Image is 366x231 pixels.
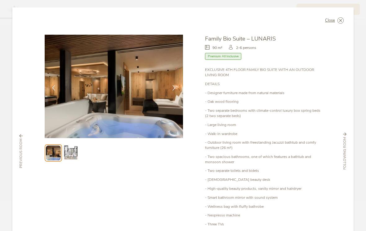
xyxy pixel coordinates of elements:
[205,195,321,200] p: - Smart bathroom mirror with sound system
[45,35,183,138] img: Family Bio Suite – LUNARIS
[205,168,321,173] p: - Two separate toilets and bidets
[205,67,321,78] p: EXCLUSIVE 4TH FLOOR FAMILY BIO SUITE WITH AN OUTDOOR LIVING ROOM
[205,154,321,165] p: - Two spacious bathrooms, one of which features a bathtub and monsoon shower
[205,122,321,128] p: - Large living room
[205,90,321,96] p: - Designer furniture made from natural materials
[19,139,24,168] span: previous room
[205,131,321,137] p: - Walk-in wardrobe
[205,53,241,60] span: Premium All Inclusive
[205,186,321,191] p: - High-quality beauty products, vanity mirror and hairdryer
[236,45,256,50] span: 2-6 persons
[46,146,60,160] img: Preview
[342,137,347,170] span: following room
[63,145,78,161] img: Preview
[212,45,222,50] span: 90 m²
[205,81,321,87] p: DETAILS
[205,140,321,150] p: - Outdoor living room with freestanding Jacuzzi bathtub and comfy furniture (26 m²)
[205,177,321,182] p: - [DEMOGRAPHIC_DATA] beauty desk
[205,108,321,119] p: - Two separate bedrooms with climate-control luxury box spring beds (2 two separate beds)
[205,35,276,42] span: Family Bio Suite – LUNARIS
[205,99,321,104] p: - Oak wood flooring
